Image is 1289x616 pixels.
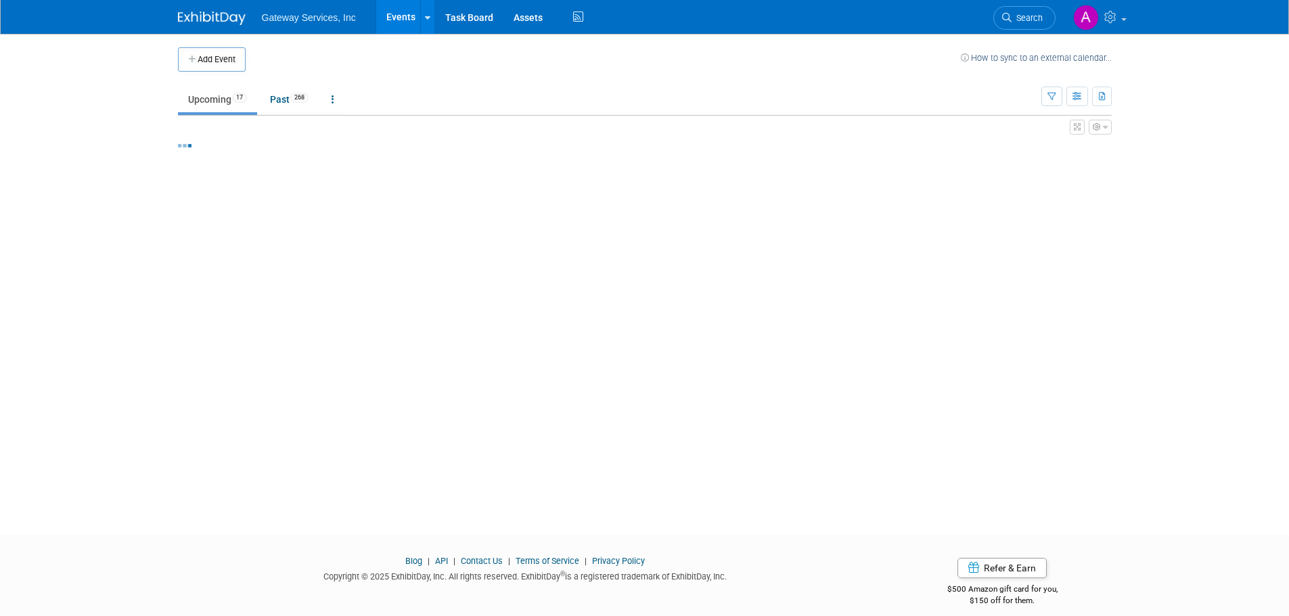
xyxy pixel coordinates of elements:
a: Refer & Earn [957,558,1047,578]
button: Add Event [178,47,246,72]
img: Alyson Evans [1073,5,1099,30]
span: | [424,556,433,566]
a: Upcoming17 [178,87,257,112]
a: API [435,556,448,566]
img: ExhibitDay [178,11,246,25]
a: Privacy Policy [592,556,645,566]
sup: ® [560,570,565,577]
div: $150 off for them. [893,595,1112,607]
a: How to sync to an external calendar... [961,53,1112,63]
span: Search [1012,13,1043,23]
span: | [581,556,590,566]
span: Gateway Services, Inc [262,12,356,23]
a: Search [993,6,1056,30]
span: 268 [290,93,309,103]
a: Past268 [260,87,319,112]
a: Blog [405,556,422,566]
a: Contact Us [461,556,503,566]
span: | [505,556,514,566]
img: loading... [178,144,191,147]
span: | [450,556,459,566]
div: $500 Amazon gift card for you, [893,575,1112,606]
a: Terms of Service [516,556,579,566]
span: 17 [232,93,247,103]
div: Copyright © 2025 ExhibitDay, Inc. All rights reserved. ExhibitDay is a registered trademark of Ex... [178,567,874,583]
